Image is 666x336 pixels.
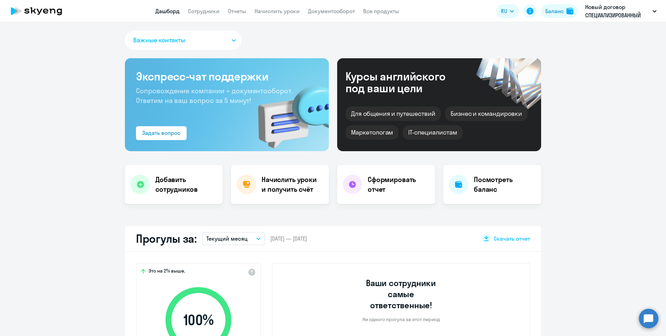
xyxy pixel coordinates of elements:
[248,73,329,151] img: bg-img
[582,3,660,19] button: Новый договор СПЕЦИАЛИЗИРОВАННЫЙ ДЕПОЗИТАРИЙ ИНФИНИТУМ, СПЕЦИАЛИЗИРОВАННЫЙ ДЕПОЗИТАРИЙ ИНФИНИТУМ, АО
[202,232,265,245] button: Текущий месяц
[566,8,573,15] img: balance
[136,232,197,245] h2: Прогулы за:
[155,175,217,194] h4: Добавить сотрудников
[501,7,507,15] span: RU
[545,7,564,15] div: Баланс
[345,106,441,121] div: Для общения и путешествий
[159,312,238,328] span: 100 %
[363,8,399,15] a: Все продукты
[206,234,248,243] p: Текущий месяц
[255,8,300,15] a: Начислить уроки
[308,8,355,15] a: Документооборот
[136,126,187,140] button: Задать вопрос
[357,277,446,311] h3: Ваши сотрудники самые ответственные!
[188,8,220,15] a: Сотрудники
[541,4,578,18] button: Балансbalance
[368,175,429,194] h4: Сформировать отчет
[445,106,528,121] div: Бизнес и командировки
[345,125,399,140] div: Маркетологам
[474,175,536,194] h4: Посмотреть баланс
[403,125,462,140] div: IT-специалистам
[270,235,307,242] span: [DATE] — [DATE]
[142,129,180,137] div: Задать вопрос
[136,69,318,83] h3: Экспресс-чат поддержки
[585,3,650,19] p: Новый договор СПЕЦИАЛИЗИРОВАННЫЙ ДЕПОЗИТАРИЙ ИНФИНИТУМ, СПЕЦИАЛИЗИРОВАННЫЙ ДЕПОЗИТАРИЙ ИНФИНИТУМ, АО
[496,4,519,18] button: RU
[494,235,530,242] span: Скачать отчет
[148,268,185,276] span: Это на 2% выше,
[155,8,180,15] a: Дашборд
[136,86,293,105] span: Сопровождение компании + документооборот. Ответим на ваш вопрос за 5 минут!
[125,31,241,50] button: Важные контакты
[228,8,246,15] a: Отчеты
[133,36,185,45] span: Важные контакты
[362,316,440,322] p: Ни одного прогула за этот период
[345,70,464,94] div: Курсы английского под ваши цели
[262,175,322,194] h4: Начислить уроки и получить счёт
